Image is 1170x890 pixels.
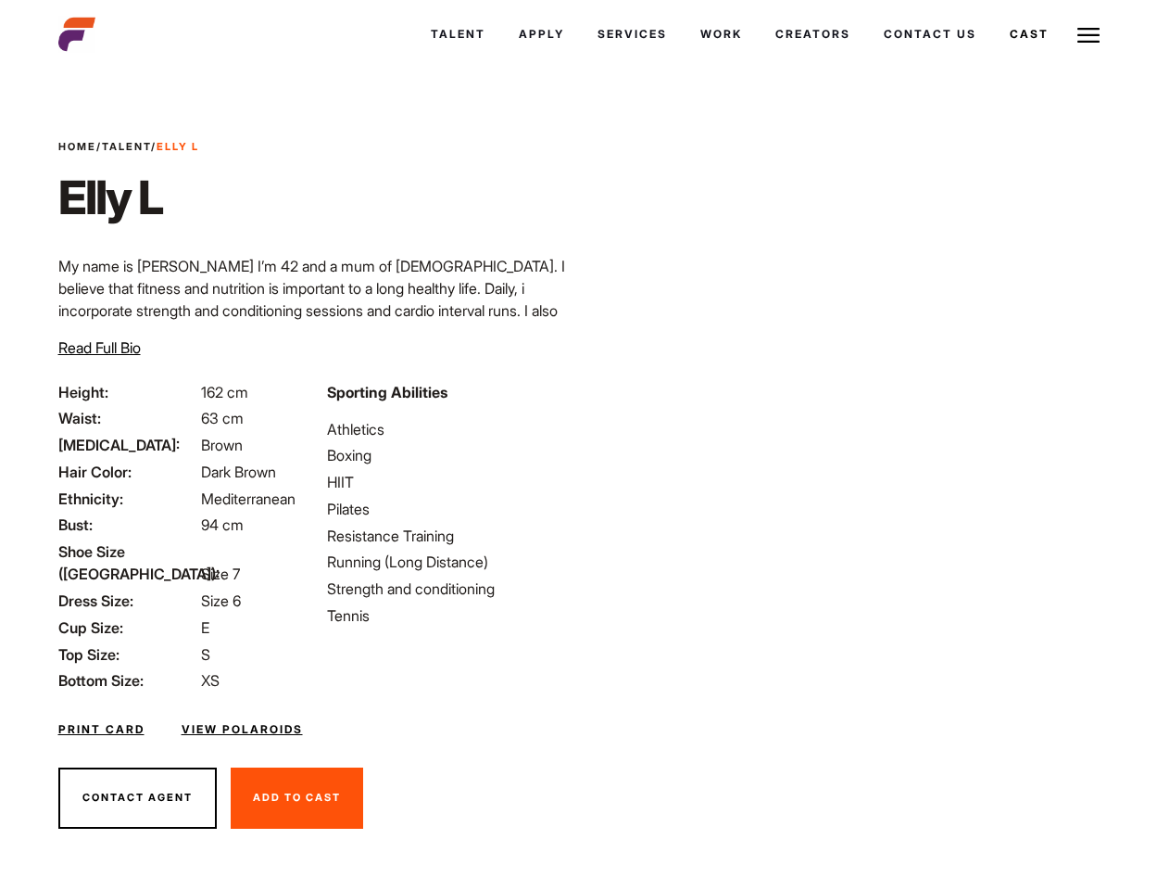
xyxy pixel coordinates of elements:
[327,551,573,573] li: Running (Long Distance)
[759,9,867,59] a: Creators
[201,671,220,690] span: XS
[327,525,573,547] li: Resistance Training
[253,791,341,804] span: Add To Cast
[327,444,573,466] li: Boxing
[201,645,210,664] span: S
[58,338,141,357] span: Read Full Bio
[201,383,248,401] span: 162 cm
[58,170,199,225] h1: Elly L
[102,140,151,153] a: Talent
[201,463,276,481] span: Dark Brown
[58,669,197,692] span: Bottom Size:
[58,139,199,155] span: / /
[58,407,197,429] span: Waist:
[581,9,684,59] a: Services
[58,381,197,403] span: Height:
[327,578,573,600] li: Strength and conditioning
[327,471,573,493] li: HIIT
[201,591,241,610] span: Size 6
[58,540,197,585] span: Shoe Size ([GEOGRAPHIC_DATA]):
[58,488,197,510] span: Ethnicity:
[993,9,1065,59] a: Cast
[201,618,209,637] span: E
[201,409,244,427] span: 63 cm
[58,721,145,738] a: Print Card
[327,418,573,440] li: Athletics
[58,461,197,483] span: Hair Color:
[58,643,197,666] span: Top Size:
[201,489,296,508] span: Mediterranean
[414,9,502,59] a: Talent
[1077,24,1100,46] img: Burger icon
[58,337,141,359] button: Read Full Bio
[58,590,197,612] span: Dress Size:
[231,768,363,829] button: Add To Cast
[58,434,197,456] span: [MEDICAL_DATA]:
[58,768,217,829] button: Contact Agent
[58,617,197,639] span: Cup Size:
[157,140,199,153] strong: Elly L
[201,436,243,454] span: Brown
[201,515,244,534] span: 94 cm
[58,514,197,536] span: Bust:
[327,604,573,627] li: Tennis
[867,9,993,59] a: Contact Us
[684,9,759,59] a: Work
[327,383,447,401] strong: Sporting Abilities
[58,255,574,411] p: My name is [PERSON_NAME] I’m 42 and a mum of [DEMOGRAPHIC_DATA]. I believe that fitness and nutri...
[502,9,581,59] a: Apply
[182,721,303,738] a: View Polaroids
[327,498,573,520] li: Pilates
[58,140,96,153] a: Home
[58,16,95,53] img: cropped-aefm-brand-fav-22-square.png
[201,565,240,583] span: Size 7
